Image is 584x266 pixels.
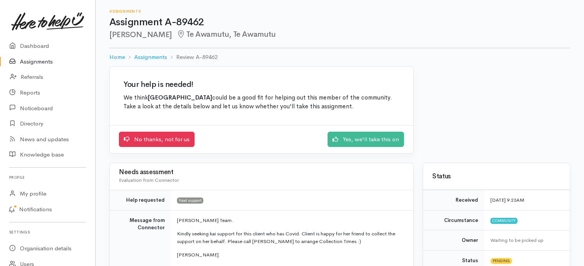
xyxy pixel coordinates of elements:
h3: Status [432,173,561,180]
time: [DATE] 9:23AM [490,197,524,203]
b: [GEOGRAPHIC_DATA] [148,94,212,101]
h6: Profile [9,172,86,183]
h6: Assignments [109,9,570,13]
h6: Settings [9,227,86,237]
td: Received [423,190,484,211]
li: Review A-89462 [167,53,217,62]
span: Pending [490,258,512,264]
nav: breadcrumb [109,48,570,66]
h1: Assignment A-89462 [109,17,570,28]
span: Food support [177,197,203,204]
a: Yes, we'll take this on [328,132,404,147]
div: Waiting to be picked up [490,237,561,244]
span: Evaluation from Connector [119,177,179,183]
p: [PERSON_NAME]. [177,251,404,259]
p: We think could be a good fit for helping out this member of the community. Take a look at the det... [123,93,399,111]
a: No thanks, not for us [119,132,195,147]
h2: Your help is needed! [123,80,399,89]
td: Owner [423,230,484,251]
h2: [PERSON_NAME] [109,30,570,39]
h3: Needs assessment [119,169,404,176]
td: Help requested [110,190,171,211]
p: [PERSON_NAME] Team. [177,217,404,224]
a: Assignments [134,53,167,62]
p: Kindly seeking kai support for this client who has Covid. Client is happy for her friend to colle... [177,230,404,245]
span: Te Awamutu, Te Awamutu [177,29,276,39]
td: Circumstance [423,210,484,230]
a: Home [109,53,125,62]
span: Community [490,218,517,224]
